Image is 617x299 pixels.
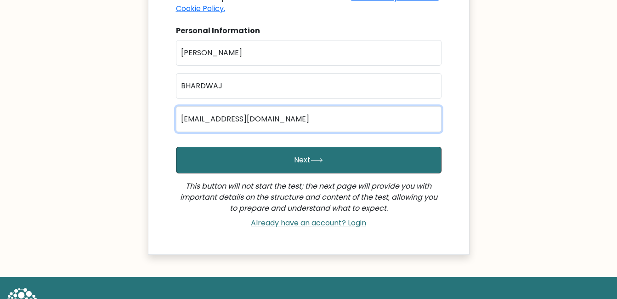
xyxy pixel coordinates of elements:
[176,40,442,66] input: First name
[176,73,442,99] input: Last name
[180,181,437,213] i: This button will not start the test; the next page will provide you with important details on the...
[176,147,442,173] button: Next
[247,218,370,228] a: Already have an account? Login
[176,25,442,36] div: Personal Information
[176,106,442,132] input: Email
